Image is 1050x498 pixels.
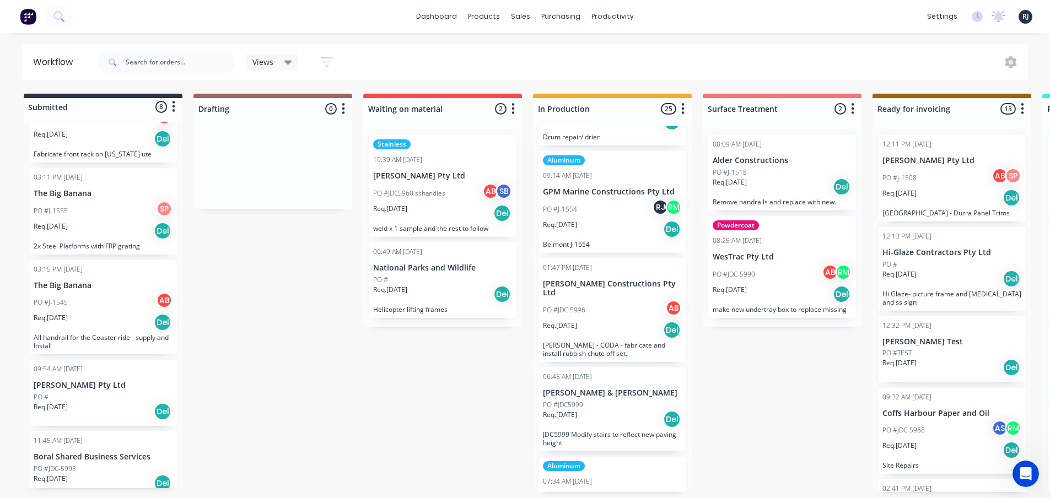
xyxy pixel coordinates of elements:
p: Req. [DATE] [34,313,68,323]
p: PO #J-1518 [713,167,747,177]
span: RJ [1022,12,1029,21]
p: The Big Banana [34,189,173,198]
p: Fabricate front rack on [US_STATE] ute [34,150,173,158]
div: 03:15 PM [DATE]The Big BananaPO #J-1545ABReq.[DATE]DelAll handrail for the Coaster ride - supply ... [29,260,177,355]
div: 09:54 AM [DATE] [34,364,83,374]
p: Hi Glaze- picture frame and [MEDICAL_DATA] and ss sign [882,290,1021,306]
p: Req. [DATE] [34,402,68,412]
div: Del [154,130,171,148]
div: 11:45 AM [DATE] [34,436,83,446]
div: Del [154,222,171,240]
p: 2x Steel Platforms with FRP grating [34,242,173,250]
p: Req. [DATE] [373,204,407,214]
p: PO #JDC-5993 [34,464,76,474]
a: dashboard [411,8,462,25]
p: Req. [DATE] [34,221,68,231]
p: [PERSON_NAME] Test [882,337,1021,347]
p: National Parks and Wildlife [373,263,512,273]
div: 10:39 AM [DATE] [373,155,422,165]
p: Req. [DATE] [713,177,747,187]
div: Del [1003,441,1020,459]
div: Del [493,204,511,222]
div: SP [1005,167,1021,184]
p: PO #TEST [882,348,912,358]
p: Req. [DATE] [543,410,577,420]
p: Coffs Harbour Paper and Oil [882,409,1021,418]
p: PO #JDC5960 sshandles [373,188,445,198]
div: 03:11 PM [DATE]The Big BananaPO #J-1555SPReq.[DATE]Del2x Steel Platforms with FRP grating [29,168,177,255]
div: Powdercoat [713,220,759,230]
p: Site Repairs [882,461,1021,469]
div: 02:41 PM [DATE] [882,484,931,494]
p: PO # [882,259,897,269]
div: SP [156,201,173,217]
div: Del [833,285,850,303]
div: Aluminum [543,155,585,165]
div: sales [505,8,536,25]
div: 12:11 PM [DATE][PERSON_NAME] Pty LtdPO #j-1508ABSPReq.[DATE]Del[GEOGRAPHIC_DATA] - Durra Panel Trims [878,135,1026,221]
div: Del [663,220,681,238]
div: 09:14 AM [DATE] [543,171,592,181]
p: Req. [DATE] [713,285,747,295]
div: 12:11 PM [DATE] [882,139,931,149]
div: 03:11 PM [DATE] [34,172,83,182]
p: PO # [373,275,388,285]
div: Del [1003,359,1020,376]
p: Belmont J-1554 [543,240,682,248]
div: settings [922,8,963,25]
p: The Big Banana [34,281,173,290]
div: Del [833,178,850,196]
div: Aluminum [543,461,585,471]
p: PO #JDC-5968 [882,425,925,435]
p: All handrail for the Coaster ride - supply and Install [34,333,173,350]
p: PO #j-1508 [882,173,917,183]
p: weld x 1 sample and the rest to follow [373,224,512,232]
div: Stainless10:39 AM [DATE][PERSON_NAME] Pty LtdPO #JDC5960 sshandlesABSBReq.[DATE]Delweld x 1 sampl... [369,135,516,237]
div: RJ [652,199,669,215]
div: 06:45 AM [DATE][PERSON_NAME] & [PERSON_NAME]PO #JDC5999Req.[DATE]DelJDC5999 Modify stairs to refl... [539,367,686,451]
p: PO # [34,392,49,402]
div: 07:34 AM [DATE] [543,477,592,486]
p: Remove handrails and replace with new. [713,198,852,206]
div: 12:13 PM [DATE]Hi-Glaze Contractors Pty LtdPO #Req.[DATE]DelHi Glaze- picture frame and [MEDICAL_... [878,227,1026,311]
p: Req. [DATE] [373,285,407,295]
div: RM [665,199,682,215]
p: Req. [DATE] [34,129,68,139]
div: 08:09 AM [DATE] [713,139,762,149]
p: [PERSON_NAME] Pty Ltd [373,171,512,181]
div: 01:47 PM [DATE] [543,263,592,273]
div: purchasing [536,8,586,25]
div: Stainless [373,139,411,149]
div: 06:45 AM [DATE] [543,372,592,382]
div: Del [663,321,681,339]
p: [PERSON_NAME] Pty Ltd [882,156,1021,165]
div: AB [992,167,1008,184]
p: Boral Shared Business Services [34,452,173,462]
div: Del [154,313,171,331]
div: 03:15 PM [DATE] [34,264,83,274]
div: AS [992,420,1008,436]
iframe: Intercom live chat [1013,461,1039,487]
div: 09:32 AM [DATE]Coffs Harbour Paper and OilPO #JDC-5968ASRMReq.[DATE]DelSite Repairs [878,388,1026,474]
p: WesTrac Pty Ltd [713,252,852,262]
div: Del [1003,189,1020,207]
div: 12:32 PM [DATE] [882,321,931,331]
p: Req. [DATE] [882,441,917,451]
div: AB [156,292,173,308]
div: Aluminum09:14 AM [DATE]GPM Marine Constructions Pty LtdPO #J-1554RJRMReq.[DATE]DelBelmont J-1554 [539,151,686,253]
div: SB [496,183,512,199]
p: [GEOGRAPHIC_DATA] - Durra Panel Trims [882,209,1021,217]
p: Req. [DATE] [34,474,68,484]
div: productivity [586,8,639,25]
div: Del [154,474,171,492]
p: [PERSON_NAME] - CODA - fabricate and install rubbish chute off set. [543,341,682,358]
div: Del [493,285,511,303]
p: GPM Marine Constructions Pty Ltd [543,187,682,197]
div: AB [822,264,838,280]
p: Helicopter lifting frames [373,305,512,313]
p: PO #J-1555 [34,206,68,216]
div: Del [663,410,681,428]
div: 09:32 AM [DATE] [882,392,931,402]
div: Del [1003,270,1020,288]
p: Hi-Glaze Contractors Pty Ltd [882,248,1021,257]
